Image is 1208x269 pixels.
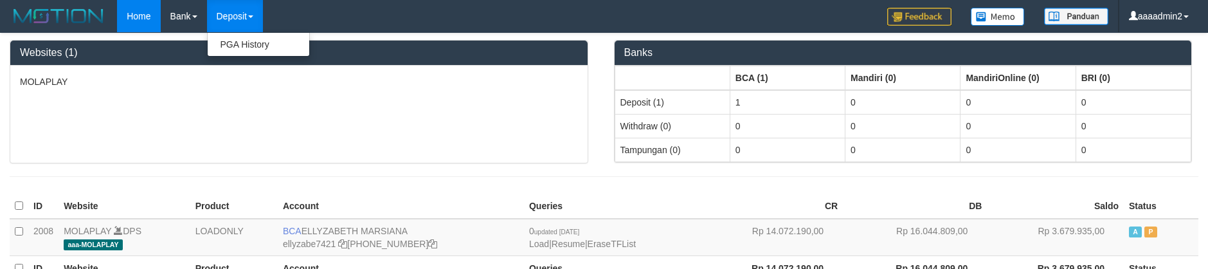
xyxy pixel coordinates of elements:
td: DPS [59,219,190,256]
td: 0 [845,114,960,138]
td: 0 [960,90,1076,115]
img: MOTION_logo.png [10,6,107,26]
a: Copy ellyzabe7421 to clipboard [338,239,347,249]
img: Button%20Memo.svg [971,8,1025,26]
th: Saldo [987,194,1124,219]
a: Copy 5495537878 to clipboard [428,239,437,249]
td: 0 [1076,114,1191,138]
th: Status [1124,194,1198,219]
span: | | [529,226,636,249]
p: MOLAPLAY [20,75,578,88]
td: 1 [730,90,845,115]
a: EraseTFList [588,239,636,249]
td: Withdraw (0) [615,114,730,138]
td: ELLYZABETH MARSIANA [PHONE_NUMBER] [278,219,524,256]
td: Deposit (1) [615,90,730,115]
span: Active [1129,227,1142,237]
td: 0 [1076,90,1191,115]
th: Group: activate to sort column ascending [730,66,845,90]
th: Website [59,194,190,219]
span: updated [DATE] [534,228,579,236]
th: DB [843,194,987,219]
td: 0 [730,114,845,138]
td: Rp 3.679.935,00 [987,219,1124,256]
th: CR [699,194,843,219]
a: ellyzabe7421 [283,239,336,249]
span: BCA [283,226,302,236]
h3: Banks [624,47,1182,59]
td: Rp 14.072.190,00 [699,219,843,256]
span: aaa-MOLAPLAY [64,239,123,250]
h3: Websites (1) [20,47,578,59]
td: LOADONLY [190,219,278,256]
th: Group: activate to sort column ascending [615,66,730,90]
th: Group: activate to sort column ascending [960,66,1076,90]
td: Rp 16.044.809,00 [843,219,987,256]
span: 0 [529,226,579,236]
th: Queries [524,194,699,219]
a: PGA History [208,36,309,53]
th: Account [278,194,524,219]
a: MOLAPLAY [64,226,111,236]
th: Product [190,194,278,219]
td: 0 [845,90,960,115]
a: Resume [552,239,585,249]
th: Group: activate to sort column ascending [1076,66,1191,90]
td: 0 [960,138,1076,162]
img: panduan.png [1044,8,1108,25]
td: 0 [845,138,960,162]
td: Tampungan (0) [615,138,730,162]
td: 0 [960,114,1076,138]
span: Paused [1144,227,1157,237]
th: Group: activate to sort column ascending [845,66,960,90]
th: ID [28,194,59,219]
img: Feedback.jpg [887,8,951,26]
td: 0 [1076,138,1191,162]
a: Load [529,239,549,249]
td: 0 [730,138,845,162]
